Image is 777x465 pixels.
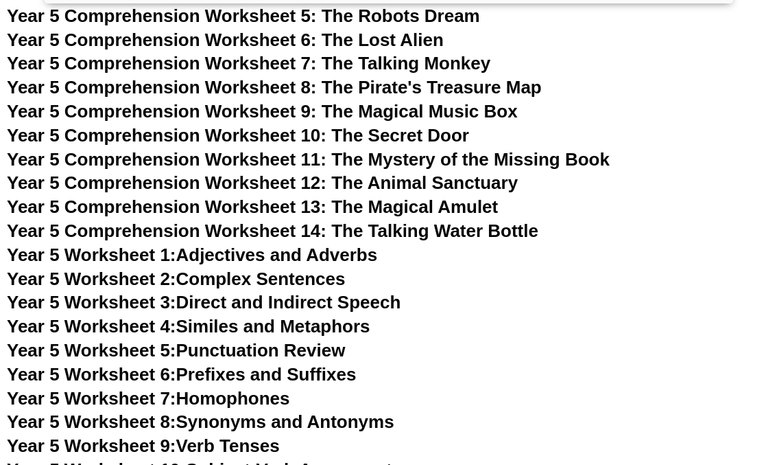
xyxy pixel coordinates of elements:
span: Year 5 Worksheet 1: [7,245,176,265]
span: Year 5 Worksheet 3: [7,292,176,313]
a: Year 5 Comprehension Worksheet 13: The Magical Amulet [7,196,498,217]
a: Year 5 Comprehension Worksheet 7: The Talking Monkey [7,53,490,73]
span: Year 5 Worksheet 8: [7,411,176,432]
a: Year 5 Worksheet 3:Direct and Indirect Speech [7,292,401,313]
a: Year 5 Worksheet 6:Prefixes and Suffixes [7,364,356,385]
a: Year 5 Comprehension Worksheet 12: The Animal Sanctuary [7,172,518,193]
a: Year 5 Comprehension Worksheet 6: The Lost Alien [7,30,444,50]
span: Year 5 Worksheet 2: [7,269,176,289]
a: Year 5 Comprehension Worksheet 11: The Mystery of the Missing Book [7,149,610,170]
a: Year 5 Comprehension Worksheet 5: The Robots Dream [7,5,480,26]
a: Year 5 Worksheet 4:Similes and Metaphors [7,316,370,337]
a: Year 5 Worksheet 7:Homophones [7,388,290,409]
a: Year 5 Worksheet 8:Synonyms and Antonyms [7,411,394,432]
a: Year 5 Comprehension Worksheet 10: The Secret Door [7,125,469,146]
span: Year 5 Worksheet 7: [7,388,176,409]
a: Year 5 Worksheet 5:Punctuation Review [7,340,345,361]
a: Year 5 Comprehension Worksheet 8: The Pirate's Treasure Map [7,77,542,98]
a: Year 5 Worksheet 9:Verb Tenses [7,435,280,456]
a: Year 5 Comprehension Worksheet 14: The Talking Water Bottle [7,220,538,241]
a: Year 5 Comprehension Worksheet 9: The Magical Music Box [7,101,518,122]
a: Year 5 Worksheet 2:Complex Sentences [7,269,345,289]
iframe: Chat Widget [542,310,777,465]
span: Year 5 Worksheet 4: [7,316,176,337]
span: Year 5 Worksheet 5: [7,340,176,361]
span: Year 5 Worksheet 6: [7,364,176,385]
span: Year 5 Worksheet 9: [7,435,176,456]
a: Year 5 Worksheet 1:Adjectives and Adverbs [7,245,377,265]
